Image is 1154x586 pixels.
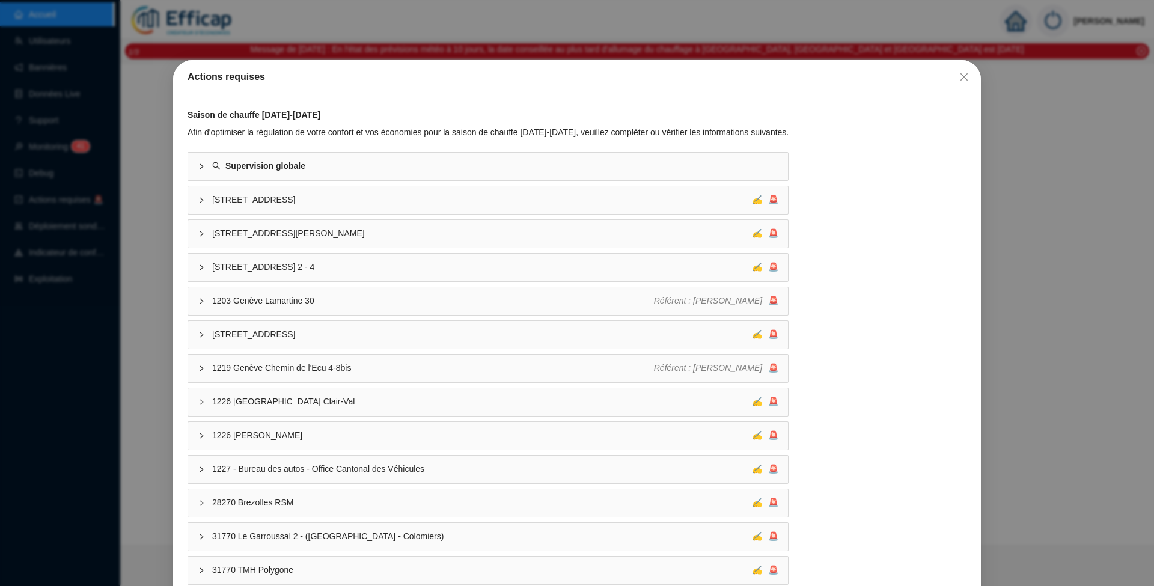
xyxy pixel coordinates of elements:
[188,523,788,551] div: 31770 Le Garroussal 2 - ([GEOGRAPHIC_DATA] - Colomiers)✍🚨
[212,227,752,240] span: [STREET_ADDRESS][PERSON_NAME]
[752,464,762,474] span: ✍
[752,261,778,273] div: 🚨
[752,329,762,339] span: ✍
[752,228,762,238] span: ✍
[959,72,969,82] span: close
[198,331,205,338] span: collapsed
[188,388,788,416] div: 1226 [GEOGRAPHIC_DATA] Clair-Val✍🚨
[752,498,762,507] span: ✍
[212,362,654,374] span: 1219 Genève Chemin de l'Ecu 4-8bis
[188,110,320,120] strong: Saison de chauffe [DATE]-[DATE]
[752,194,778,206] div: 🚨
[188,254,788,281] div: [STREET_ADDRESS] 2 - 4✍🚨
[188,355,788,382] div: 1219 Genève Chemin de l'Ecu 4-8bisRéférent : [PERSON_NAME]🚨
[188,422,788,450] div: 1226 [PERSON_NAME]✍🚨
[752,429,778,442] div: 🚨
[212,395,752,408] span: 1226 [GEOGRAPHIC_DATA] Clair-Val
[188,557,788,584] div: 31770 TMH Polygone✍🚨
[752,262,762,272] span: ✍
[198,230,205,237] span: collapsed
[752,397,762,406] span: ✍
[752,564,778,576] div: 🚨
[752,531,762,541] span: ✍
[212,530,752,543] span: 31770 Le Garroussal 2 - ([GEOGRAPHIC_DATA] - Colomiers)
[198,466,205,473] span: collapsed
[954,67,974,87] button: Close
[198,298,205,305] span: collapsed
[198,163,205,170] span: collapsed
[188,70,966,84] div: Actions requises
[752,395,778,408] div: 🚨
[198,264,205,271] span: collapsed
[654,295,779,307] div: 🚨
[752,195,762,204] span: ✍
[212,162,221,170] span: search
[188,186,788,214] div: [STREET_ADDRESS]✍🚨
[752,530,778,543] div: 🚨
[212,295,654,307] span: 1203 Genève Lamartine 30
[188,321,788,349] div: [STREET_ADDRESS]✍🚨
[188,220,788,248] div: [STREET_ADDRESS][PERSON_NAME]✍🚨
[752,430,762,440] span: ✍
[198,197,205,204] span: collapsed
[198,499,205,507] span: collapsed
[212,328,752,341] span: [STREET_ADDRESS]
[212,194,752,206] span: [STREET_ADDRESS]
[212,496,752,509] span: 28270 Brezolles RSM
[752,496,778,509] div: 🚨
[198,533,205,540] span: collapsed
[654,363,763,373] span: Référent : [PERSON_NAME]
[212,564,752,576] span: 31770 TMH Polygone
[198,398,205,406] span: collapsed
[188,126,789,139] div: Afin d'optimiser la régulation de votre confort et vos économies pour la saison de chauffe [DATE]...
[198,365,205,372] span: collapsed
[198,432,205,439] span: collapsed
[225,161,305,171] strong: Supervision globale
[752,463,778,475] div: 🚨
[188,153,788,180] div: Supervision globale
[188,489,788,517] div: 28270 Brezolles RSM✍🚨
[212,261,752,273] span: [STREET_ADDRESS] 2 - 4
[188,456,788,483] div: 1227 - Bureau des autos - Office Cantonal des Véhicules✍🚨
[654,296,763,305] span: Référent : [PERSON_NAME]
[212,463,752,475] span: 1227 - Bureau des autos - Office Cantonal des Véhicules
[752,227,778,240] div: 🚨
[188,287,788,315] div: 1203 Genève Lamartine 30Référent : [PERSON_NAME]🚨
[654,362,779,374] div: 🚨
[198,567,205,574] span: collapsed
[752,565,762,575] span: ✍
[212,429,752,442] span: 1226 [PERSON_NAME]
[752,328,778,341] div: 🚨
[954,72,974,82] span: Fermer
